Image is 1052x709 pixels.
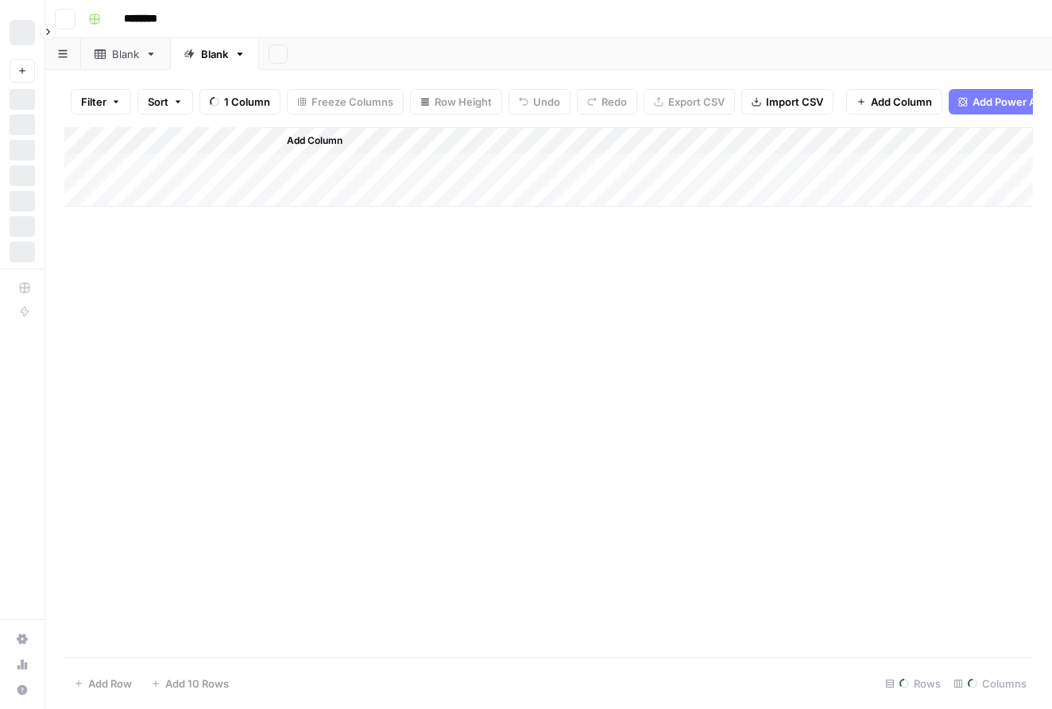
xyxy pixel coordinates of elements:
span: Import CSV [766,94,823,110]
button: Import CSV [741,89,833,114]
button: Filter [71,89,131,114]
button: Export CSV [644,89,735,114]
button: Add Column [266,130,349,151]
button: Row Height [410,89,502,114]
a: Usage [10,652,35,677]
a: Settings [10,626,35,652]
a: Blank [170,38,259,70]
span: Redo [601,94,627,110]
span: Undo [533,94,560,110]
a: Blank [81,38,170,70]
span: Add Row [88,676,132,692]
span: Add Column [871,94,932,110]
span: Sort [148,94,168,110]
div: Blank [201,46,228,62]
div: Blank [112,46,139,62]
button: Freeze Columns [287,89,404,114]
div: Rows [879,671,947,696]
button: Add 10 Rows [141,671,238,696]
span: Export CSV [668,94,725,110]
div: Columns [947,671,1033,696]
button: Add Column [846,89,942,114]
button: 1 Column [199,89,280,114]
button: Add Row [64,671,141,696]
button: Undo [509,89,570,114]
span: Row Height [435,94,492,110]
span: 1 Column [224,94,270,110]
button: Sort [137,89,193,114]
span: Add 10 Rows [165,676,229,692]
span: Freeze Columns [311,94,393,110]
button: Help + Support [10,677,35,703]
span: Add Column [287,134,342,148]
button: Redo [577,89,637,114]
span: Filter [81,94,106,110]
